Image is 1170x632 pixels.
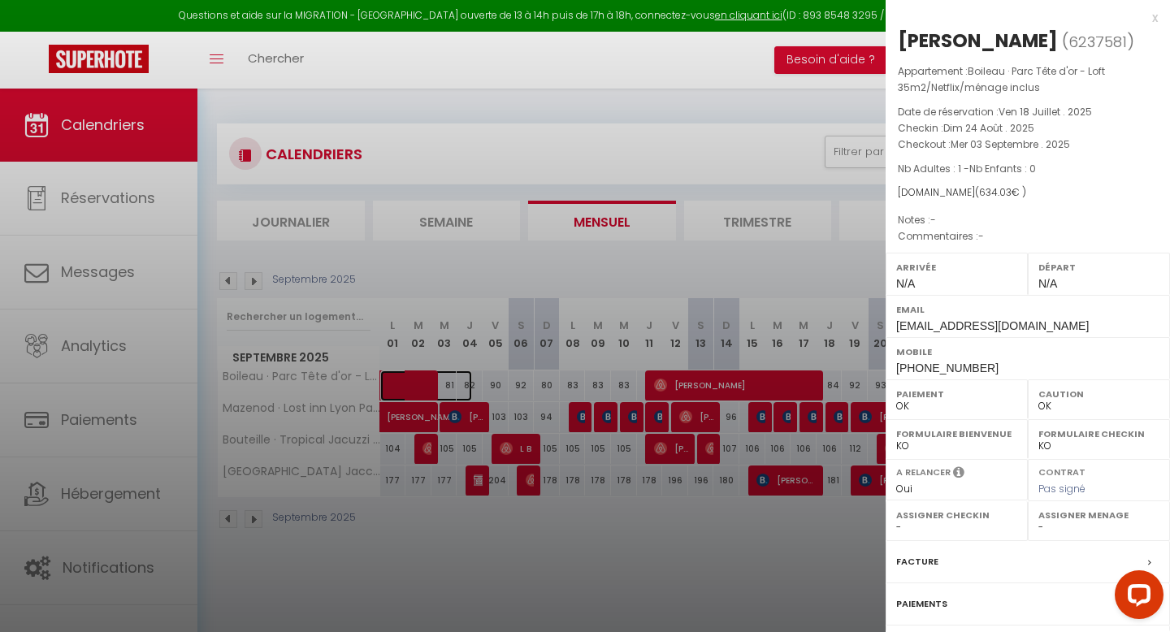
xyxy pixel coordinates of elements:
[896,553,938,570] label: Facture
[1102,564,1170,632] iframe: LiveChat chat widget
[975,185,1026,199] span: ( € )
[896,361,999,374] span: [PHONE_NUMBER]
[1038,259,1159,275] label: Départ
[898,104,1158,120] p: Date de réservation :
[896,465,951,479] label: A relancer
[896,595,947,613] label: Paiements
[898,120,1158,136] p: Checkin :
[1038,386,1159,402] label: Caution
[898,136,1158,153] p: Checkout :
[896,507,1017,523] label: Assigner Checkin
[1068,32,1127,52] span: 6237581
[896,426,1017,442] label: Formulaire Bienvenue
[1038,507,1159,523] label: Assigner Menage
[943,121,1034,135] span: Dim 24 Août . 2025
[951,137,1070,151] span: Mer 03 Septembre . 2025
[930,213,936,227] span: -
[1062,30,1134,53] span: ( )
[969,162,1036,175] span: Nb Enfants : 0
[898,162,1036,175] span: Nb Adultes : 1 -
[1038,277,1057,290] span: N/A
[896,259,1017,275] label: Arrivée
[1038,482,1085,496] span: Pas signé
[978,229,984,243] span: -
[898,212,1158,228] p: Notes :
[898,63,1158,96] p: Appartement :
[886,8,1158,28] div: x
[896,277,915,290] span: N/A
[979,185,1012,199] span: 634.03
[896,386,1017,402] label: Paiement
[953,465,964,483] i: Sélectionner OUI si vous souhaiter envoyer les séquences de messages post-checkout
[1038,465,1085,476] label: Contrat
[898,28,1058,54] div: [PERSON_NAME]
[898,64,1105,94] span: Boileau · Parc Tête d'or - Loft 35m2/Netflix/ménage inclus
[896,319,1089,332] span: [EMAIL_ADDRESS][DOMAIN_NAME]
[896,344,1159,360] label: Mobile
[1038,426,1159,442] label: Formulaire Checkin
[896,301,1159,318] label: Email
[898,228,1158,245] p: Commentaires :
[999,105,1092,119] span: Ven 18 Juillet . 2025
[898,185,1158,201] div: [DOMAIN_NAME]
